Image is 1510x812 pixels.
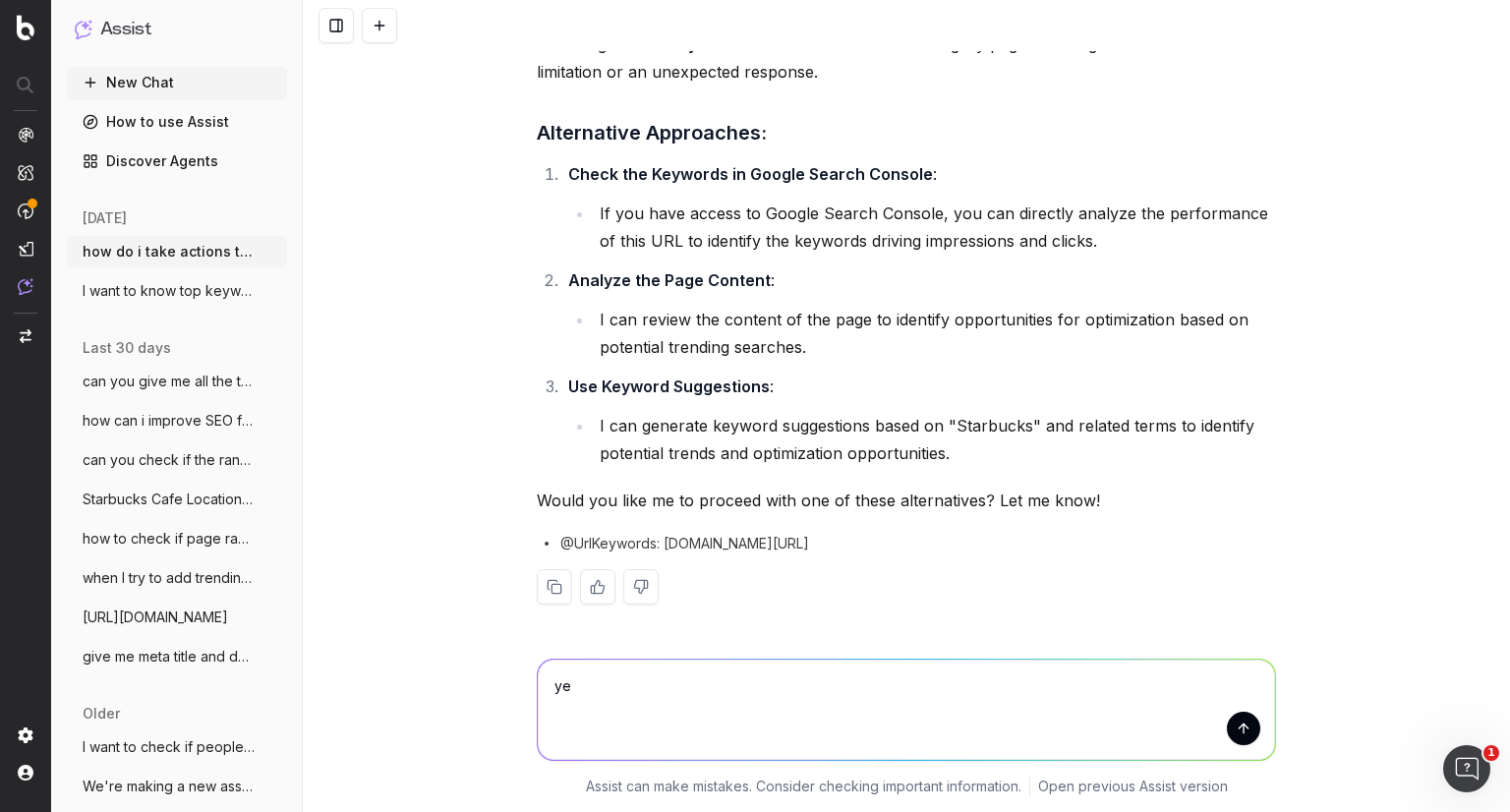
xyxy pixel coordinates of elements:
[67,106,287,138] a: How to use Assist
[537,117,1276,148] h3: Alternative Approaches:
[562,160,1276,255] li: :
[67,444,287,476] button: can you check if the ranking of this pag
[83,208,127,228] span: [DATE]
[18,278,33,295] img: Assist
[83,647,256,667] span: give me meta title and description for t
[568,270,771,290] strong: Analyze the Page Content
[17,15,34,40] img: Botify logo
[75,16,279,43] button: Assist
[538,660,1275,760] textarea: ye
[18,164,33,181] img: Intelligence
[75,20,92,38] img: Assist
[568,164,933,184] strong: Check the Keywords in Google Search Console
[83,411,256,431] span: how can i improve SEO for this page? htt
[83,777,256,796] span: We're making a new asset launching pumpk
[18,203,33,219] img: Activation
[594,306,1276,361] li: I can review the content of the page to identify opportunities for optimization based on potentia...
[594,200,1276,255] li: If you have access to Google Search Console, you can directly analyze the performance of this URL...
[67,236,287,267] button: how do i take actions to fix from the re
[83,338,171,358] span: last 30 days
[83,450,256,470] span: can you check if the ranking of this pag
[560,534,809,553] span: @UrlKeywords: [DOMAIN_NAME][URL]
[83,372,256,391] span: can you give me all the top search keywo
[1443,745,1490,792] iframe: Intercom live chat
[18,241,33,257] img: Studio
[67,731,287,763] button: I want to check if people have started s
[67,275,287,307] button: I want to know top keywords for this pag
[83,242,256,261] span: how do i take actions to fix from the re
[537,487,1276,514] p: Would you like me to proceed with one of these alternatives? Let me know!
[67,523,287,554] button: how to check if page rank has improved o
[83,568,256,588] span: when I try to add trending searches to m
[67,771,287,802] button: We're making a new asset launching pumpk
[67,641,287,672] button: give me meta title and description for t
[562,373,1276,467] li: :
[594,412,1276,467] li: I can generate keyword suggestions based on "Starbucks" and related terms to identify potential t...
[83,281,256,301] span: I want to know top keywords for this pag
[67,67,287,98] button: New Chat
[83,490,256,509] span: Starbucks Cafe Locations at [GEOGRAPHIC_DATA]
[568,377,770,396] strong: Use Keyword Suggestions
[67,562,287,594] button: when I try to add trending searches to m
[67,405,287,436] button: how can i improve SEO for this page? htt
[67,145,287,177] a: Discover Agents
[67,366,287,397] button: can you give me all the top search keywo
[1038,777,1228,796] a: Open previous Assist version
[83,737,256,757] span: I want to check if people have started s
[67,484,287,515] button: Starbucks Cafe Locations at [GEOGRAPHIC_DATA]
[562,266,1276,361] li: :
[1483,745,1499,761] span: 1
[18,727,33,743] img: Setting
[18,127,33,143] img: Analytics
[83,529,256,549] span: how to check if page rank has improved o
[18,765,33,781] img: My account
[83,608,228,627] span: [URL][DOMAIN_NAME]
[83,704,120,724] span: older
[20,329,31,343] img: Switch project
[67,602,287,633] button: [URL][DOMAIN_NAME]
[586,777,1021,796] p: Assist can make mistakes. Consider checking important information.
[100,16,151,43] h1: Assist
